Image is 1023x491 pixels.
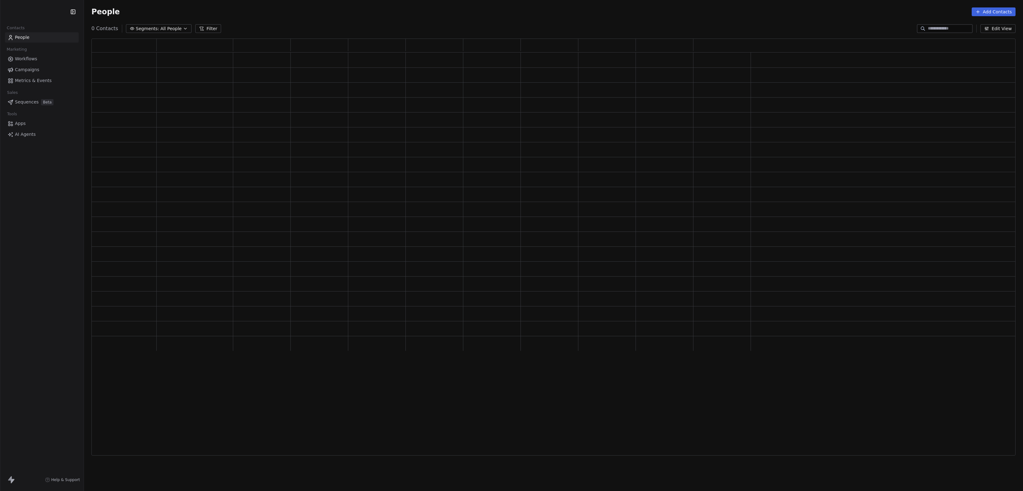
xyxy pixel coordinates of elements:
button: Add Contacts [972,7,1016,16]
a: SequencesBeta [5,97,79,107]
span: Tools [4,109,20,119]
span: Workflows [15,56,37,62]
span: Help & Support [51,477,80,482]
span: People [15,34,30,41]
span: Beta [41,99,53,105]
span: All People [160,25,182,32]
span: Metrics & Events [15,77,52,84]
a: AI Agents [5,129,79,140]
span: Sales [4,88,21,97]
span: Apps [15,120,26,127]
span: Campaigns [15,67,39,73]
a: Workflows [5,54,79,64]
span: People [91,7,120,16]
button: Filter [195,24,221,33]
a: Metrics & Events [5,76,79,86]
span: Marketing [4,45,30,54]
a: Apps [5,118,79,129]
span: Sequences [15,99,39,105]
span: Contacts [4,23,27,33]
span: Segments: [136,25,159,32]
a: Campaigns [5,65,79,75]
span: AI Agents [15,131,36,138]
div: grid [92,53,1016,456]
a: Help & Support [45,477,80,482]
span: 0 Contacts [91,25,118,32]
button: Edit View [980,24,1016,33]
a: People [5,32,79,43]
